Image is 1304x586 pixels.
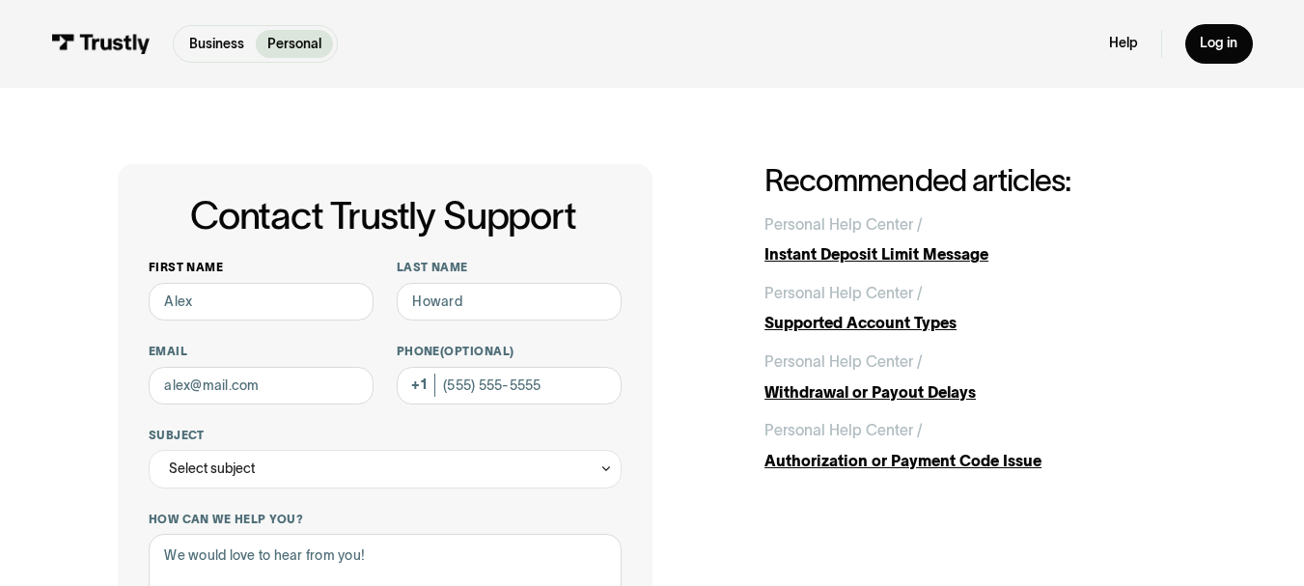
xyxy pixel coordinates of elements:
[397,260,622,275] label: Last name
[397,283,622,321] input: Howard
[764,450,1186,473] div: Authorization or Payment Code Issue
[764,419,1186,472] a: Personal Help Center /Authorization or Payment Code Issue
[145,195,622,237] h1: Contact Trustly Support
[189,34,244,54] p: Business
[764,350,923,374] div: Personal Help Center /
[149,512,622,527] label: How can we help you?
[764,381,1186,405] div: Withdrawal or Payout Delays
[764,282,1186,335] a: Personal Help Center /Supported Account Types
[267,34,321,54] p: Personal
[178,30,256,58] a: Business
[764,213,1186,266] a: Personal Help Center /Instant Deposit Limit Message
[1185,24,1254,65] a: Log in
[149,428,622,443] label: Subject
[149,260,374,275] label: First name
[149,367,374,405] input: alex@mail.com
[149,450,622,488] div: Select subject
[397,344,622,359] label: Phone
[1109,35,1138,52] a: Help
[149,283,374,321] input: Alex
[169,458,255,481] div: Select subject
[764,419,923,442] div: Personal Help Center /
[764,282,923,305] div: Personal Help Center /
[149,344,374,359] label: Email
[764,243,1186,266] div: Instant Deposit Limit Message
[397,367,622,405] input: (555) 555-5555
[764,164,1186,198] h2: Recommended articles:
[764,350,1186,404] a: Personal Help Center /Withdrawal or Payout Delays
[440,345,514,357] span: (Optional)
[764,312,1186,335] div: Supported Account Types
[1200,35,1237,52] div: Log in
[764,213,923,237] div: Personal Help Center /
[256,30,333,58] a: Personal
[51,34,151,55] img: Trustly Logo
